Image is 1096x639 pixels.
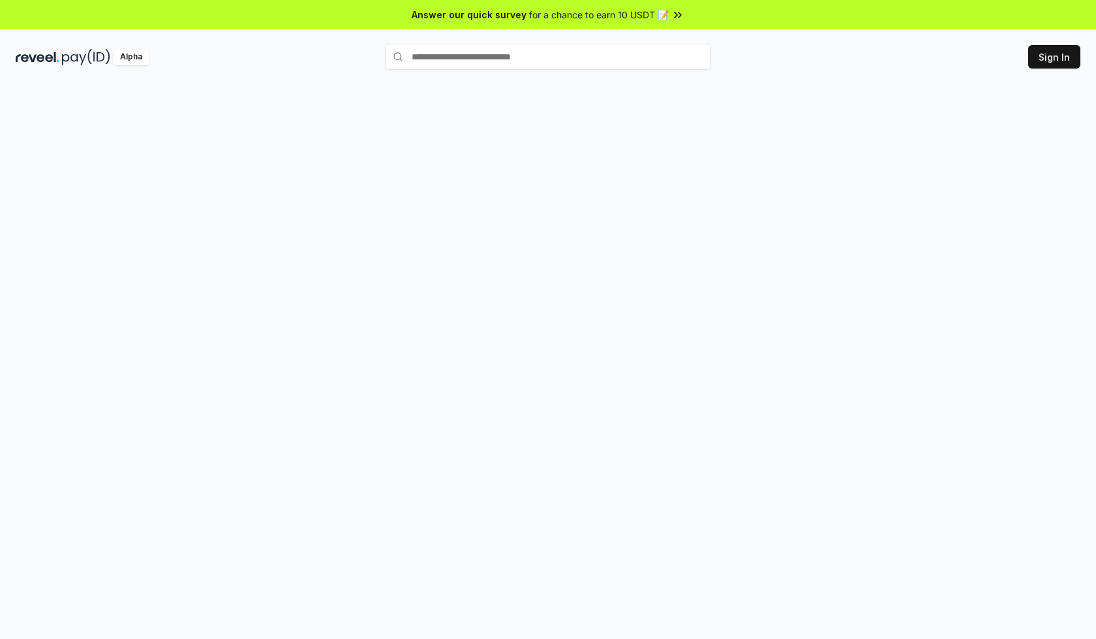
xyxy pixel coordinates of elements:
[62,49,110,65] img: pay_id
[529,8,669,22] span: for a chance to earn 10 USDT 📝
[16,49,59,65] img: reveel_dark
[113,49,149,65] div: Alpha
[412,8,526,22] span: Answer our quick survey
[1028,45,1080,69] button: Sign In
